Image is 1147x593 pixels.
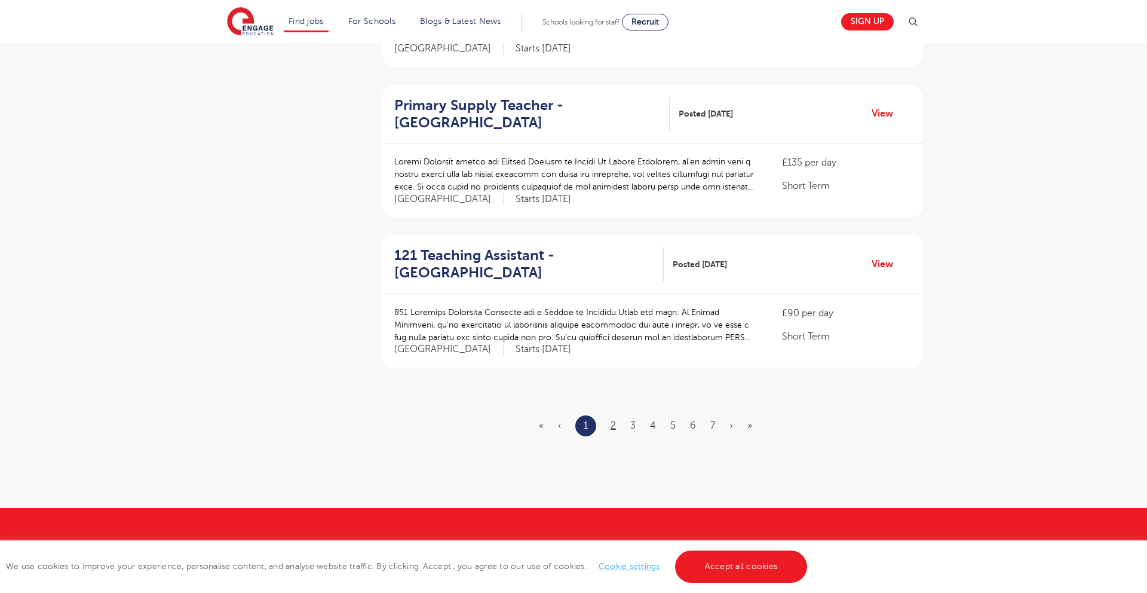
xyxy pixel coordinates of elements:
a: Recruit [622,14,668,30]
span: [GEOGRAPHIC_DATA] [394,343,504,356]
img: Engage Education [227,7,274,37]
a: Blogs & Latest News [420,17,501,26]
a: View [872,256,902,272]
span: « [539,420,544,431]
p: 851 Loremips Dolorsita Consecte adi e Seddoe te Incididu Utlab etd magn: Al Enimad Minimveni, qu’... [394,306,758,344]
p: Starts [DATE] [516,42,571,55]
a: Next [729,420,733,431]
a: 7 [710,420,715,431]
p: £90 per day [782,306,911,320]
a: 121 Teaching Assistant - [GEOGRAPHIC_DATA] [394,247,664,282]
h2: 121 Teaching Assistant - [GEOGRAPHIC_DATA] [394,247,654,282]
span: Posted [DATE] [679,108,733,120]
p: Starts [DATE] [516,193,571,206]
a: 6 [690,420,696,431]
a: Cookie settings [599,562,660,571]
a: 3 [630,420,636,431]
a: Last [747,420,752,431]
a: Sign up [841,13,894,30]
span: Schools looking for staff [542,18,619,26]
a: 1 [584,418,588,433]
a: 5 [670,420,676,431]
span: Recruit [631,17,659,26]
span: [GEOGRAPHIC_DATA] [394,42,504,55]
a: Primary Supply Teacher - [GEOGRAPHIC_DATA] [394,97,670,132]
span: ‹ [558,420,561,431]
a: 2 [611,420,616,431]
a: 4 [650,420,656,431]
a: Find jobs [289,17,324,26]
span: We use cookies to improve your experience, personalise content, and analyse website traffic. By c... [6,562,810,571]
p: Loremi Dolorsit ametco adi Elitsed Doeiusm te Incidi Ut Labore Etdolorem, al’en admin veni q nost... [394,155,758,193]
a: For Schools [348,17,395,26]
p: Short Term [782,329,911,344]
p: Short Term [782,179,911,193]
span: Posted [DATE] [673,258,727,271]
h2: Primary Supply Teacher - [GEOGRAPHIC_DATA] [394,97,660,132]
span: [GEOGRAPHIC_DATA] [394,193,504,206]
p: Starts [DATE] [516,343,571,356]
a: Accept all cookies [675,551,808,583]
p: £135 per day [782,155,911,170]
a: View [872,106,902,121]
